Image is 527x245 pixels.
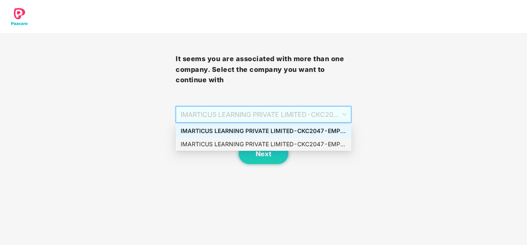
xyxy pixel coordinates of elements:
[176,54,351,86] h3: It seems you are associated with more than one company. Select the company you want to continue with
[239,143,288,164] button: Next
[256,150,271,158] span: Next
[181,140,346,149] div: IMARTICUS LEARNING PRIVATE LIMITED - CKC2047 - EMPLOYEE
[181,126,346,136] div: IMARTICUS LEARNING PRIVATE LIMITED - CKC2047 - EMPLOYEE
[181,107,346,122] span: IMARTICUS LEARNING PRIVATE LIMITED - CKC2047 - EMPLOYEE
